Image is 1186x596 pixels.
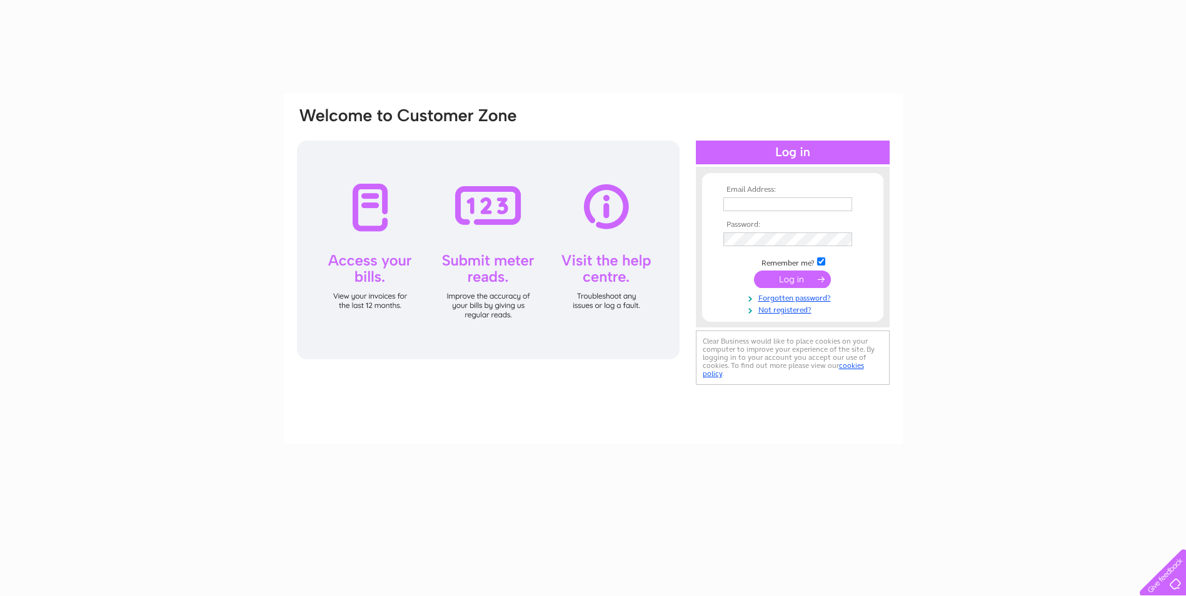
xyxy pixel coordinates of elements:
[696,330,890,385] div: Clear Business would like to place cookies on your computer to improve your experience of the sit...
[720,221,865,229] th: Password:
[723,303,865,315] a: Not registered?
[754,271,831,288] input: Submit
[720,256,865,268] td: Remember me?
[720,186,865,194] th: Email Address:
[723,291,865,303] a: Forgotten password?
[703,361,864,378] a: cookies policy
